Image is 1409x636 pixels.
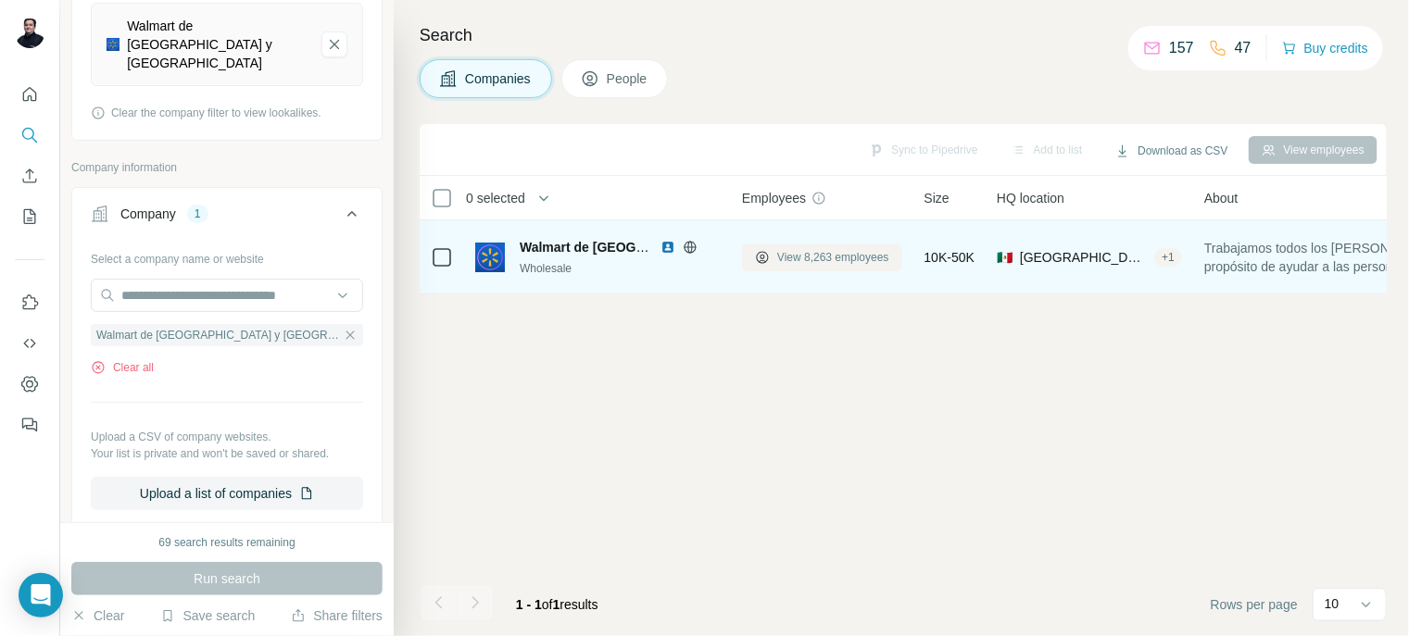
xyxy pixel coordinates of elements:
div: 69 search results remaining [158,534,295,551]
span: People [607,69,649,88]
span: results [516,597,598,612]
span: 1 [553,597,560,612]
span: Walmart de [GEOGRAPHIC_DATA] y [GEOGRAPHIC_DATA] [520,240,885,255]
button: Save search [160,606,255,625]
span: About [1204,189,1239,207]
span: 10K-50K [925,248,975,267]
button: Use Surfe API [15,327,44,360]
img: Walmart de México y Centroamérica-logo [107,38,120,51]
p: Your list is private and won't be saved or shared. [91,445,363,462]
button: Clear all [91,359,154,376]
span: Companies [465,69,533,88]
img: Logo of Walmart de México y Centroamérica [475,243,505,272]
p: 10 [1325,594,1340,613]
button: Walmart de México y Centroamérica-remove-button [321,31,347,57]
span: Size [925,189,950,207]
p: 47 [1235,37,1252,59]
button: View 8,263 employees [742,243,902,271]
p: 157 [1169,37,1194,59]
button: My lists [15,200,44,233]
span: of [542,597,553,612]
p: Company information [71,159,383,176]
button: Feedback [15,408,44,442]
div: Wholesale [520,260,720,277]
button: Enrich CSV [15,159,44,193]
span: 🇲🇽 [997,248,1013,267]
span: HQ location [997,189,1064,207]
p: Upload a CSV of company websites. [91,429,363,445]
button: Upload a list of companies [91,477,363,510]
span: Employees [742,189,806,207]
button: Download as CSV [1102,137,1240,165]
button: Quick start [15,78,44,111]
span: [GEOGRAPHIC_DATA], [GEOGRAPHIC_DATA] [1020,248,1147,267]
div: Open Intercom Messenger [19,573,63,617]
img: LinkedIn logo [660,240,675,255]
div: Walmart de [GEOGRAPHIC_DATA] y [GEOGRAPHIC_DATA] [127,17,307,72]
button: Dashboard [15,368,44,401]
span: Walmart de [GEOGRAPHIC_DATA] y [GEOGRAPHIC_DATA] [96,327,339,343]
button: Use Surfe on LinkedIn [15,286,44,319]
button: Share filters [291,606,383,625]
span: Rows per page [1211,595,1298,614]
img: Avatar [15,19,44,48]
span: 0 selected [466,189,525,207]
button: Search [15,118,44,152]
div: Select a company name or website [91,243,363,268]
span: Clear the company filter to view lookalikes. [111,105,321,121]
button: Buy credits [1282,35,1368,61]
div: Company [120,205,176,223]
h4: Search [420,22,1387,48]
div: + 1 [1154,249,1182,266]
div: 1 [187,206,208,222]
span: View 8,263 employees [777,249,889,266]
span: 1 - 1 [516,597,542,612]
button: Company1 [72,192,382,243]
button: Clear [71,606,124,625]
